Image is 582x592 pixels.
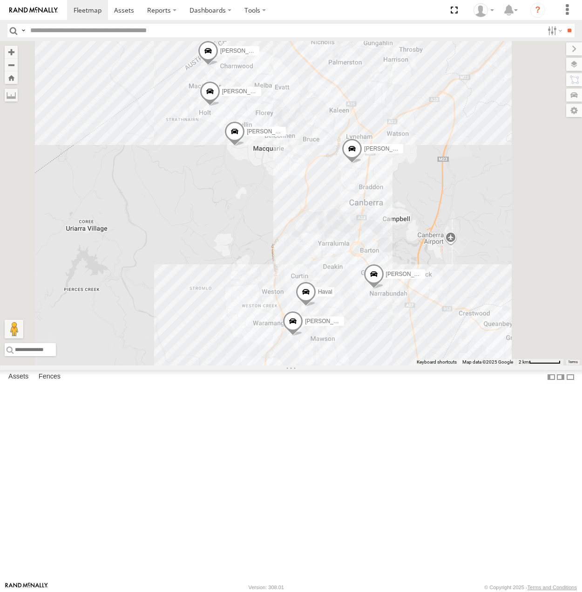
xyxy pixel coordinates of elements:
label: Search Query [20,24,27,37]
span: [PERSON_NAME] [386,271,432,277]
a: Terms (opens in new tab) [568,360,578,364]
span: [PERSON_NAME] [364,145,410,152]
button: Drag Pegman onto the map to open Street View [5,320,23,338]
button: Zoom out [5,58,18,71]
img: rand-logo.svg [9,7,58,14]
button: Keyboard shortcuts [417,359,457,365]
span: Map data ©2025 Google [462,359,513,365]
label: Fences [34,371,65,384]
button: Zoom Home [5,71,18,84]
span: 2 km [519,359,529,365]
div: Helen Mason [470,3,497,17]
label: Dock Summary Table to the Right [556,370,565,384]
div: Version: 308.01 [249,585,284,590]
label: Assets [4,371,33,384]
span: [PERSON_NAME] [247,128,293,135]
label: Hide Summary Table [566,370,575,384]
span: [PERSON_NAME] [305,318,351,325]
a: Visit our Website [5,583,48,592]
span: [PERSON_NAME] [220,48,266,54]
label: Search Filter Options [544,24,564,37]
label: Measure [5,89,18,102]
button: Zoom in [5,46,18,58]
span: [PERSON_NAME] [222,89,268,95]
span: Haval [318,289,332,295]
div: © Copyright 2025 - [484,585,577,590]
i: ? [530,3,545,18]
a: Terms and Conditions [528,585,577,590]
button: Map scale: 2 km per 64 pixels [516,359,563,365]
label: Dock Summary Table to the Left [547,370,556,384]
label: Map Settings [566,104,582,117]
